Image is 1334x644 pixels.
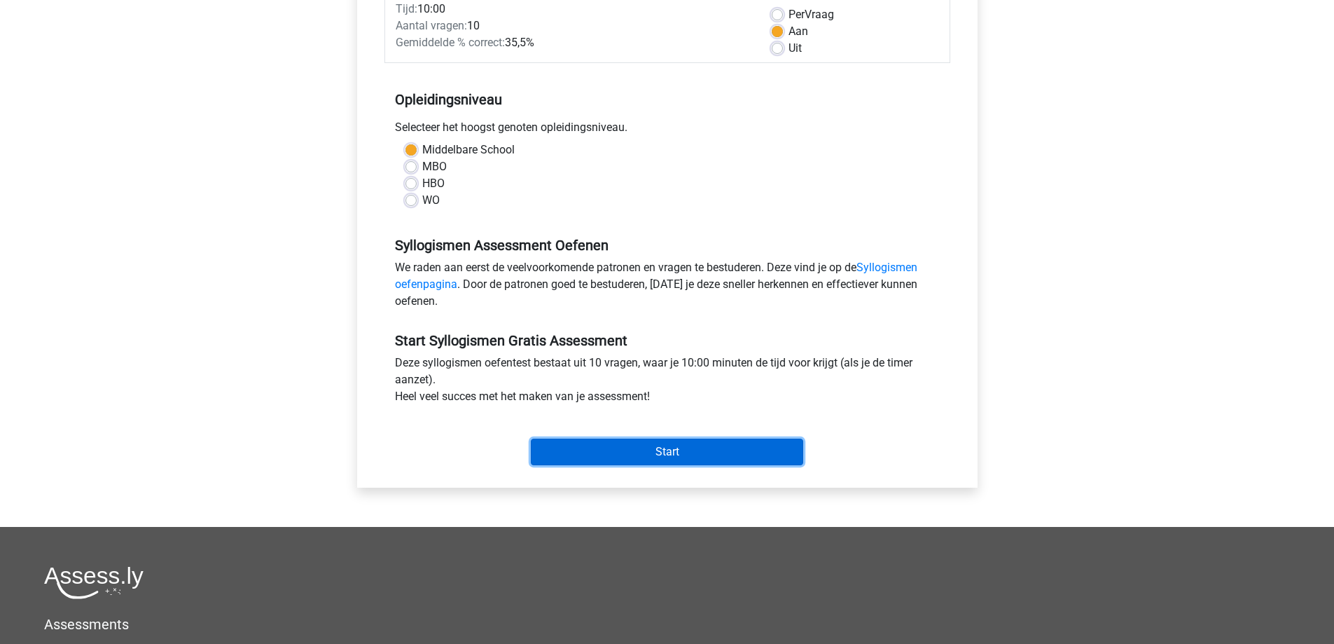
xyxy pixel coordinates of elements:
[395,85,940,114] h5: Opleidingsniveau
[788,23,808,40] label: Aan
[44,616,1290,633] h5: Assessments
[384,355,950,411] div: Deze syllogismen oefentest bestaat uit 10 vragen, waar je 10:00 minuten de tijd voor krijgt (als ...
[385,18,761,34] div: 10
[531,439,803,465] input: Start
[788,40,802,57] label: Uit
[422,158,447,175] label: MBO
[385,1,761,18] div: 10:00
[396,19,467,32] span: Aantal vragen:
[788,8,805,21] span: Per
[395,332,940,349] h5: Start Syllogismen Gratis Assessment
[422,142,515,158] label: Middelbare School
[384,119,950,142] div: Selecteer het hoogst genoten opleidingsniveau.
[422,192,440,209] label: WO
[385,34,761,51] div: 35,5%
[395,237,940,254] h5: Syllogismen Assessment Oefenen
[396,2,417,15] span: Tijd:
[44,566,144,599] img: Assessly logo
[422,175,445,192] label: HBO
[396,36,505,49] span: Gemiddelde % correct:
[384,259,950,315] div: We raden aan eerst de veelvoorkomende patronen en vragen te bestuderen. Deze vind je op de . Door...
[788,6,834,23] label: Vraag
